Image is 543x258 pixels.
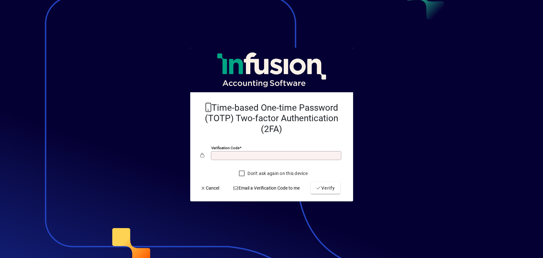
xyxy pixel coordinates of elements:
[233,185,300,192] span: Email a Verification Code to me
[211,146,240,150] mat-label: Verification code
[230,182,302,194] button: Email a Verification Code to me
[200,185,219,192] span: Cancel
[316,185,335,192] span: Verify
[198,182,222,194] button: Cancel
[200,102,343,135] h2: Time-based One-time Password (TOTP) Two-factor Authentication (2FA)
[311,182,340,194] button: Verify
[246,170,308,177] label: Don't ask again on this device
